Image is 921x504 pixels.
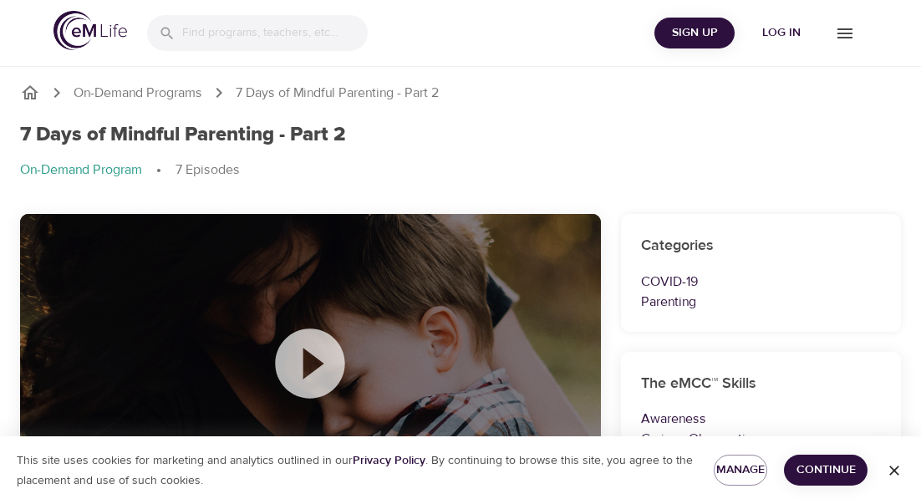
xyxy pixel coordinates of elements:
h1: 7 Days of Mindful Parenting - Part 2 [20,123,346,147]
h6: The eMCC™ Skills [641,372,881,396]
p: Curious Observation [641,429,881,449]
p: 7 Episodes [176,160,240,180]
a: Privacy Policy [353,453,425,468]
p: On-Demand Program [20,160,142,180]
img: logo [53,11,127,50]
button: Sign Up [654,18,735,48]
button: Manage [714,455,767,486]
span: Continue [797,460,854,481]
p: 7 Days of Mindful Parenting - Part 2 [236,84,439,103]
p: Awareness [641,409,881,429]
span: Sign Up [661,23,728,43]
button: Continue [784,455,868,486]
p: Parenting [641,292,881,312]
nav: breadcrumb [20,83,901,103]
button: menu [822,10,868,56]
span: Manage [727,460,754,481]
input: Find programs, teachers, etc... [182,15,368,51]
button: Log in [741,18,822,48]
span: Log in [748,23,815,43]
a: On-Demand Programs [74,84,202,103]
nav: breadcrumb [20,160,901,181]
h6: Categories [641,234,881,258]
p: COVID-19 [641,272,881,292]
